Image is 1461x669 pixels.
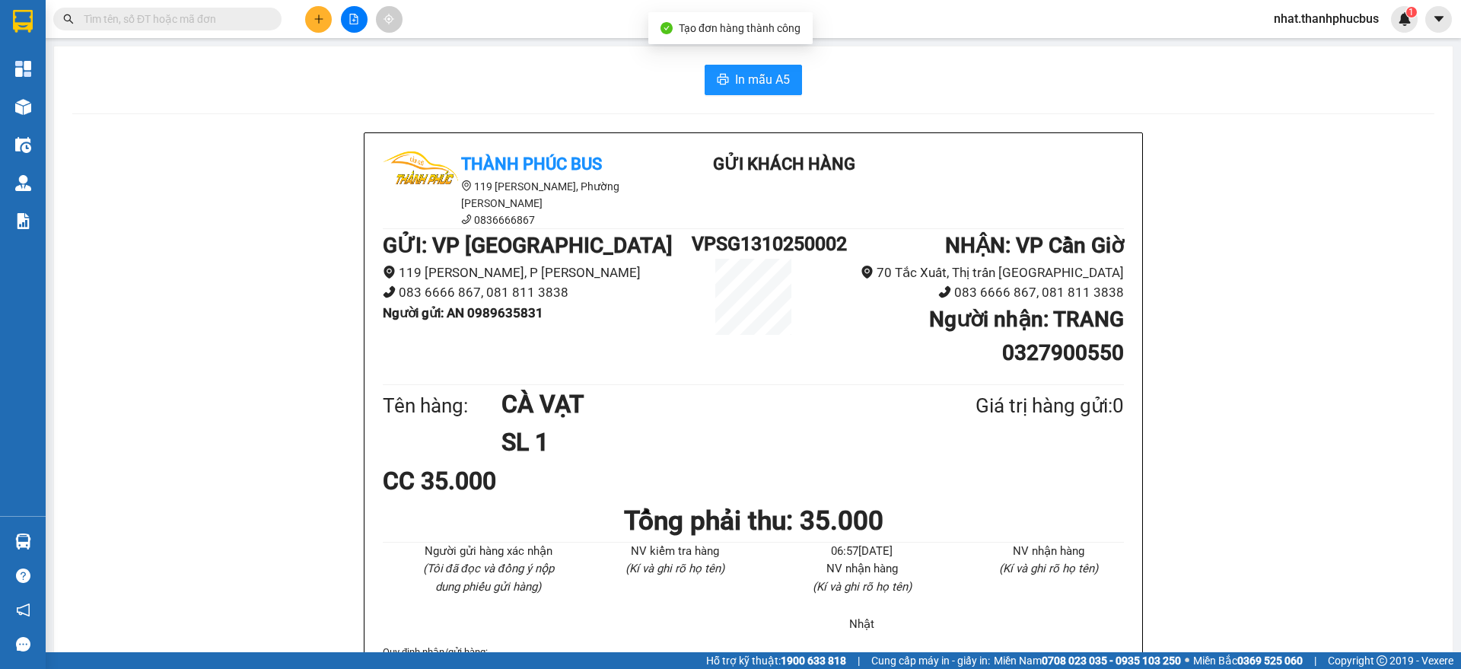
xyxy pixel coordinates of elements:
li: Người gửi hàng xác nhận [413,543,564,561]
span: caret-down [1432,12,1446,26]
img: warehouse-icon [15,99,31,115]
strong: 1900 633 818 [781,655,846,667]
li: 119 [PERSON_NAME], P [PERSON_NAME] [383,263,692,283]
span: Miền Nam [994,652,1181,669]
span: check-circle [660,22,673,34]
span: | [1314,652,1316,669]
img: solution-icon [15,213,31,229]
span: notification [16,603,30,617]
li: NV nhận hàng [974,543,1125,561]
strong: 0369 525 060 [1237,655,1303,667]
span: phone [938,285,951,298]
span: question-circle [16,569,30,583]
img: logo.jpg [19,19,95,95]
h1: Tổng phải thu: 35.000 [383,500,1124,542]
span: environment [383,266,396,279]
button: aim [376,6,403,33]
button: file-add [341,6,368,33]
button: caret-down [1425,6,1452,33]
img: logo.jpg [383,151,459,228]
span: environment [461,180,472,191]
div: CC 35.000 [383,462,627,500]
span: Miền Bắc [1193,652,1303,669]
span: aim [384,14,394,24]
span: In mẫu A5 [735,70,790,89]
sup: 1 [1406,7,1417,18]
li: 06:57[DATE] [787,543,937,561]
li: Nhật [787,616,937,634]
li: NV kiểm tra hàng [600,543,751,561]
li: 119 [PERSON_NAME], Phường [PERSON_NAME] [383,178,657,212]
h1: VPSG1310250002 [692,229,815,259]
img: dashboard-icon [15,61,31,77]
b: Thành Phúc Bus [461,155,602,174]
i: (Kí và ghi rõ họ tên) [999,562,1098,575]
span: | [858,652,860,669]
span: message [16,637,30,651]
b: GỬI : VP [GEOGRAPHIC_DATA] [383,233,673,258]
b: Gửi khách hàng [713,155,855,174]
b: Người nhận : TRANG 0327900550 [929,307,1124,365]
span: Cung cấp máy in - giấy in: [871,652,990,669]
span: Tạo đơn hàng thành công [679,22,801,34]
div: Giá trị hàng gửi: 0 [902,390,1124,422]
li: 083 6666 867, 081 811 3838 [815,282,1124,303]
span: nhat.thanhphucbus [1262,9,1391,28]
span: copyright [1377,655,1387,666]
strong: 0708 023 035 - 0935 103 250 [1042,655,1181,667]
span: environment [861,266,874,279]
span: phone [383,285,396,298]
i: (Kí và ghi rõ họ tên) [625,562,724,575]
span: search [63,14,74,24]
li: 0836666867 [383,212,657,228]
img: warehouse-icon [15,534,31,550]
span: printer [717,73,729,88]
li: 083 6666 867, 081 811 3838 [383,282,692,303]
i: (Tôi đã đọc và đồng ý nộp dung phiếu gửi hàng) [423,562,554,594]
span: file-add [349,14,359,24]
img: icon-new-feature [1398,12,1412,26]
img: warehouse-icon [15,175,31,191]
b: NHẬN : VP Cần Giờ [945,233,1124,258]
li: 70 Tắc Xuất, Thị trấn [GEOGRAPHIC_DATA] [815,263,1124,283]
b: Gửi khách hàng [94,22,151,94]
h1: CÀ VẠT [501,385,902,423]
span: ⚪️ [1185,658,1189,664]
input: Tìm tên, số ĐT hoặc mã đơn [84,11,263,27]
img: logo-vxr [13,10,33,33]
span: Hỗ trợ kỹ thuật: [706,652,846,669]
li: NV nhận hàng [787,560,937,578]
span: plus [314,14,324,24]
button: plus [305,6,332,33]
span: 1 [1408,7,1414,18]
b: Thành Phúc Bus [19,98,77,170]
span: phone [461,214,472,225]
b: Người gửi : AN 0989635831 [383,305,543,320]
div: Tên hàng: [383,390,501,422]
h1: SL 1 [501,423,902,461]
button: printerIn mẫu A5 [705,65,802,95]
i: (Kí và ghi rõ họ tên) [813,580,912,594]
img: warehouse-icon [15,137,31,153]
